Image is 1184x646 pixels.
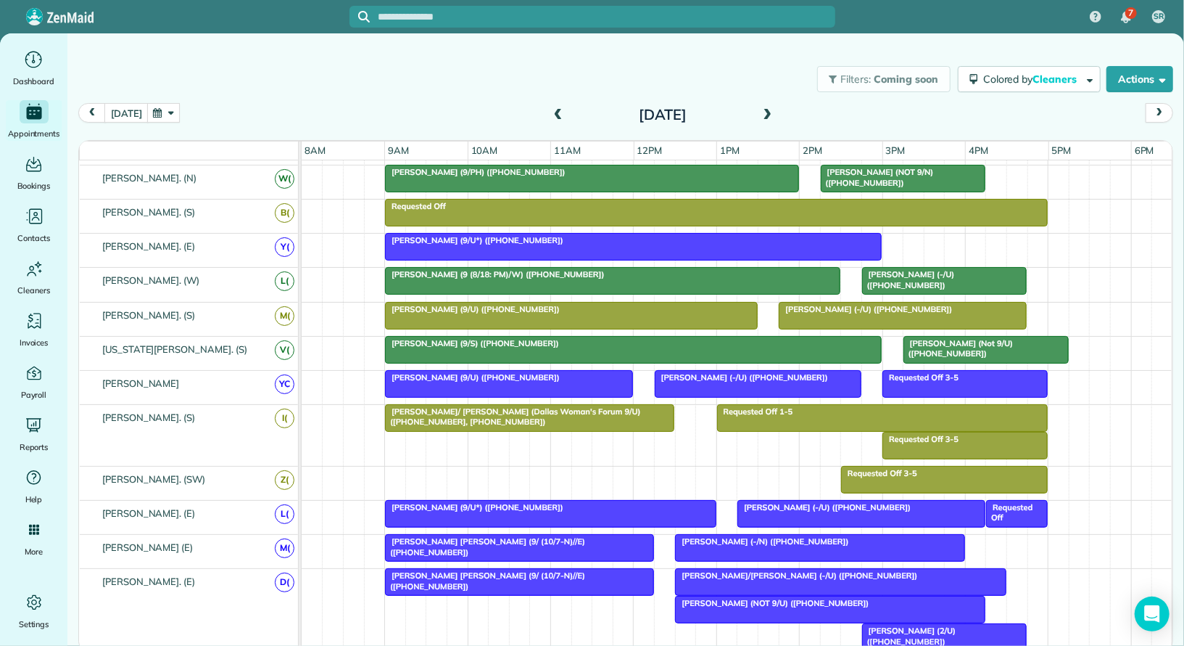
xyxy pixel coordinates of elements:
span: Requested Off 1-5 [716,406,794,417]
span: Y( [275,237,294,257]
a: Cleaners [6,257,62,298]
span: [PERSON_NAME]. (E) [99,576,198,587]
span: Invoices [20,335,49,350]
span: [PERSON_NAME] (-/U) ([PHONE_NUMBER]) [654,372,829,383]
span: 1pm [717,144,742,156]
span: Contacts [17,231,50,245]
div: 7 unread notifications [1111,1,1141,33]
button: Colored byCleaners [958,66,1101,92]
button: Focus search [349,11,370,23]
button: Actions [1106,66,1173,92]
span: Reports [20,440,49,454]
span: [PERSON_NAME] (9/PH) ([PHONE_NUMBER]) [384,167,566,177]
a: Bookings [6,152,62,193]
span: 3pm [883,144,908,156]
a: Payroll [6,361,62,402]
span: [PERSON_NAME] (9/U) ([PHONE_NUMBER]) [384,372,560,383]
span: 10am [468,144,501,156]
span: I( [275,409,294,428]
span: Bookings [17,179,51,193]
span: [PERSON_NAME] (9/U) ([PHONE_NUMBER]) [384,304,560,314]
span: 4pm [966,144,991,156]
a: Settings [6,591,62,631]
span: [PERSON_NAME] (9/U*) ([PHONE_NUMBER]) [384,502,564,512]
span: B( [275,203,294,223]
span: Requested Off [985,502,1032,523]
a: Contacts [6,205,62,245]
h2: [DATE] [572,107,753,123]
span: [PERSON_NAME] (NOT 9/U) ([PHONE_NUMBER]) [674,598,869,608]
span: [PERSON_NAME]. (SW) [99,473,208,485]
span: Coming soon [874,73,939,86]
span: [PERSON_NAME] (E) [99,541,196,553]
span: [PERSON_NAME] (-/U) ([PHONE_NUMBER]) [778,304,953,314]
a: Help [6,466,62,507]
span: [PERSON_NAME] (9/U*) ([PHONE_NUMBER]) [384,235,564,245]
span: [PERSON_NAME]. (N) [99,172,199,184]
button: next [1146,103,1173,123]
span: [PERSON_NAME] (NOT 9/N) ([PHONE_NUMBER]) [820,167,934,187]
span: 8am [302,144,328,156]
span: Requested Off 3-5 [882,372,959,383]
span: Payroll [21,388,47,402]
a: Dashboard [6,48,62,89]
span: [PERSON_NAME] (2/U) ([PHONE_NUMBER]) [861,626,956,646]
span: [PERSON_NAME]/[PERSON_NAME] (-/U) ([PHONE_NUMBER]) [674,571,918,581]
svg: Focus search [358,11,370,23]
span: 9am [385,144,412,156]
span: [PERSON_NAME]. (S) [99,309,198,321]
span: [PERSON_NAME]. (S) [99,412,198,423]
span: [PERSON_NAME] (-/U) ([PHONE_NUMBER]) [737,502,911,512]
span: [PERSON_NAME] [PERSON_NAME] (9/ (10/7-N)//E) ([PHONE_NUMBER]) [384,571,585,591]
span: Cleaners [1033,73,1080,86]
span: Colored by [983,73,1082,86]
span: [PERSON_NAME] [99,377,183,389]
span: D( [275,573,294,592]
span: M( [275,306,294,326]
span: [PERSON_NAME]. (E) [99,240,198,252]
div: Open Intercom Messenger [1135,597,1169,631]
span: Z( [275,470,294,490]
span: 11am [551,144,584,156]
a: Appointments [6,100,62,141]
span: 12pm [634,144,666,156]
span: [PERSON_NAME]. (E) [99,507,198,519]
span: [PERSON_NAME] (-/N) ([PHONE_NUMBER]) [674,536,849,547]
button: [DATE] [104,103,148,123]
span: Dashboard [13,74,54,89]
span: [PERSON_NAME] (9 (8/18: PM)/W) ([PHONE_NUMBER]) [384,269,605,279]
span: Requested Off [384,201,447,211]
span: L( [275,271,294,291]
span: 5pm [1049,144,1075,156]
span: V( [275,340,294,360]
span: [PERSON_NAME] (9/S) ([PHONE_NUMBER]) [384,338,560,348]
span: 6pm [1132,144,1157,156]
span: M( [275,539,294,558]
span: Requested Off 3-5 [840,468,918,478]
span: Help [25,492,43,507]
span: [PERSON_NAME] (Not 9/U) ([PHONE_NUMBER]) [903,338,1013,359]
span: [US_STATE][PERSON_NAME]. (S) [99,343,250,355]
span: More [25,544,43,559]
a: Invoices [6,309,62,350]
span: [PERSON_NAME]. (S) [99,206,198,218]
span: [PERSON_NAME]/ [PERSON_NAME] (Dallas Woman's Forum 9/U) ([PHONE_NUMBER], [PHONE_NUMBER]) [384,406,641,427]
a: Reports [6,414,62,454]
span: YC [275,375,294,394]
span: [PERSON_NAME] (-/U) ([PHONE_NUMBER]) [861,269,955,290]
span: 2pm [800,144,825,156]
span: SR [1154,11,1164,23]
span: [PERSON_NAME]. (W) [99,274,202,286]
button: prev [78,103,106,123]
span: [PERSON_NAME] [PERSON_NAME] (9/ (10/7-N)//E) ([PHONE_NUMBER]) [384,536,585,557]
span: L( [275,504,294,524]
span: Cleaners [17,283,50,298]
span: W( [275,169,294,189]
span: Filters: [841,73,872,86]
span: Appointments [8,126,60,141]
span: Settings [19,617,49,631]
span: 7 [1128,7,1133,19]
span: Requested Off 3-5 [882,434,959,444]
